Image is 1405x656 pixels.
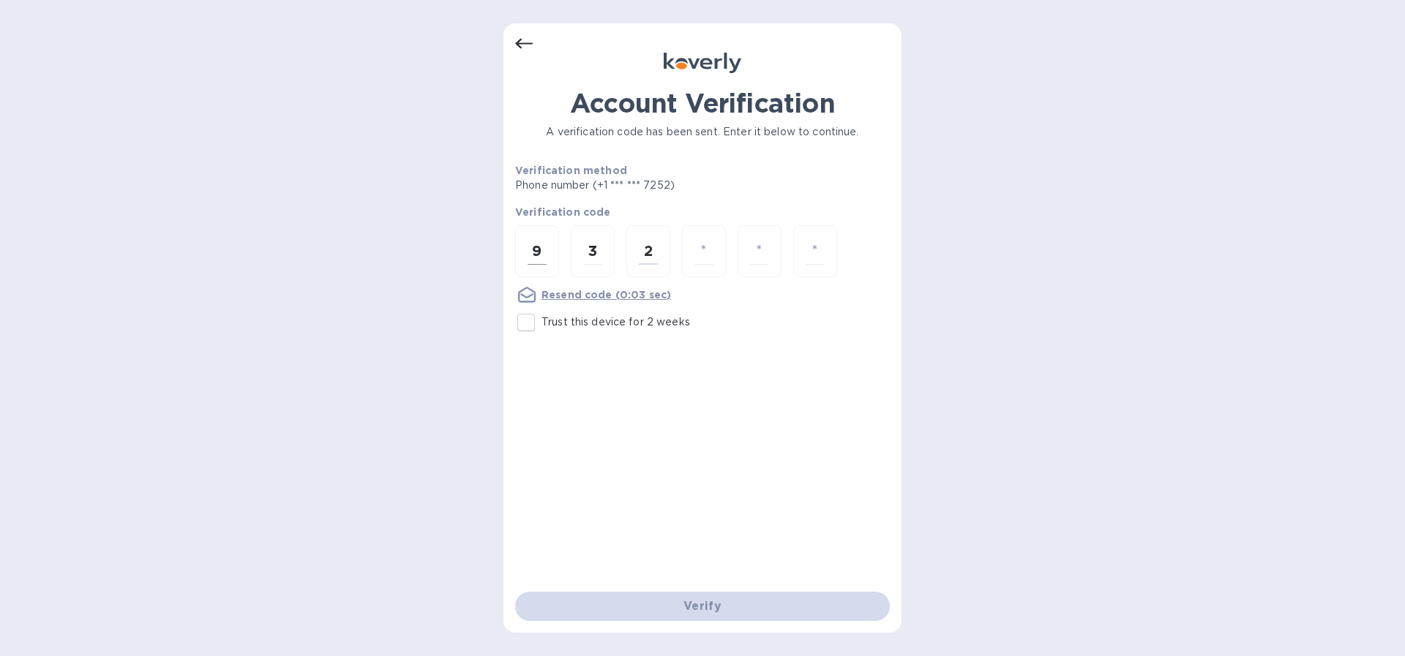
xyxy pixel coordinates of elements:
p: Trust this device for 2 weeks [542,314,690,330]
p: Phone number (+1 *** *** 7252) [515,178,787,193]
p: A verification code has been sent. Enter it below to continue. [515,124,890,140]
u: Resend code (0:03 sec) [542,289,671,301]
h1: Account Verification [515,88,890,118]
b: Verification method [515,165,627,176]
p: Verification code [515,205,890,219]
